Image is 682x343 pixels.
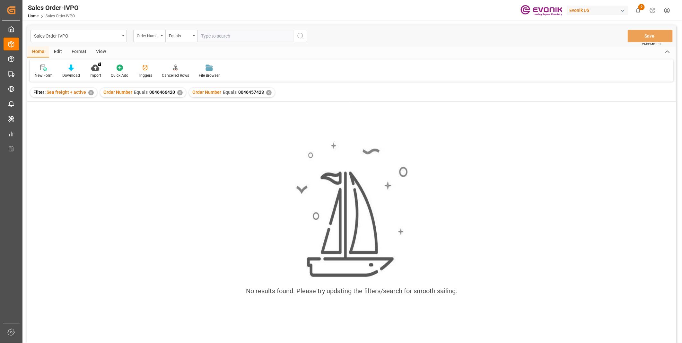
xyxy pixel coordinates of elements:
[631,3,645,18] button: show 9 new notifications
[567,4,631,16] button: Evonik US
[31,30,127,42] button: open menu
[91,47,111,57] div: View
[295,141,408,278] img: smooth_sailing.jpeg
[111,73,128,78] div: Quick Add
[47,90,86,95] span: Sea freight + active
[197,30,294,42] input: Type to search
[246,286,457,296] div: No results found. Please try updating the filters/search for smooth sailing.
[520,5,562,16] img: Evonik-brand-mark-Deep-Purple-RGB.jpeg_1700498283.jpeg
[134,90,148,95] span: Equals
[28,14,39,18] a: Home
[294,30,307,42] button: search button
[133,30,165,42] button: open menu
[628,30,673,42] button: Save
[238,90,264,95] span: 0046457423
[638,4,645,10] span: 9
[103,90,132,95] span: Order Number
[645,3,660,18] button: Help Center
[33,90,47,95] span: Filter :
[567,6,628,15] div: Evonik US
[169,31,191,39] div: Equals
[138,73,152,78] div: Triggers
[165,30,197,42] button: open menu
[177,90,183,95] div: ✕
[27,47,49,57] div: Home
[67,47,91,57] div: Format
[642,42,660,47] span: Ctrl/CMD + S
[35,73,53,78] div: New Form
[28,3,79,13] div: Sales Order-IVPO
[34,31,120,40] div: Sales Order-IVPO
[49,47,67,57] div: Edit
[62,73,80,78] div: Download
[88,90,94,95] div: ✕
[149,90,175,95] span: 0046466420
[162,73,189,78] div: Cancelled Rows
[266,90,272,95] div: ✕
[199,73,220,78] div: File Browser
[223,90,237,95] span: Equals
[192,90,221,95] span: Order Number
[137,31,159,39] div: Order Number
